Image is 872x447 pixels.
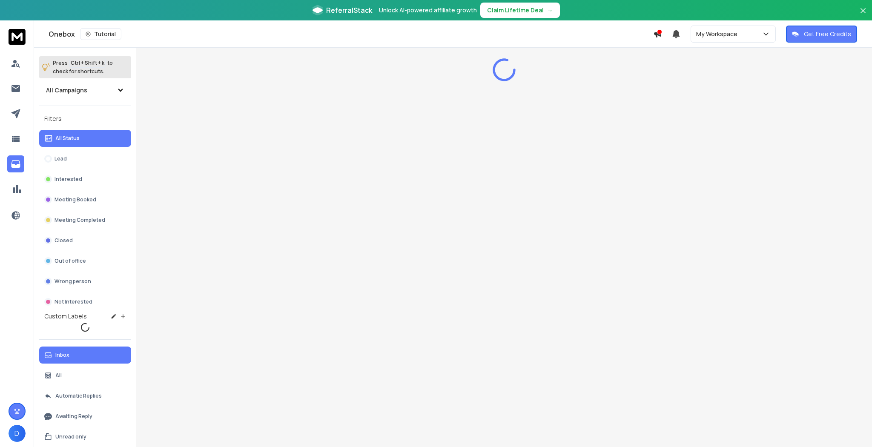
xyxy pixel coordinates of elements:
[39,82,131,99] button: All Campaigns
[39,252,131,269] button: Out of office
[379,6,477,14] p: Unlock AI-powered affiliate growth
[39,130,131,147] button: All Status
[39,232,131,249] button: Closed
[39,293,131,310] button: Not Interested
[54,196,96,203] p: Meeting Booked
[804,30,851,38] p: Get Free Credits
[54,278,91,285] p: Wrong person
[54,258,86,264] p: Out of office
[39,347,131,364] button: Inbox
[39,408,131,425] button: Awaiting Reply
[80,28,121,40] button: Tutorial
[9,425,26,442] button: D
[39,113,131,125] h3: Filters
[54,298,92,305] p: Not Interested
[55,413,92,420] p: Awaiting Reply
[480,3,560,18] button: Claim Lifetime Deal→
[54,237,73,244] p: Closed
[39,150,131,167] button: Lead
[547,6,553,14] span: →
[55,433,86,440] p: Unread only
[49,28,653,40] div: Onebox
[44,312,87,321] h3: Custom Labels
[39,191,131,208] button: Meeting Booked
[39,428,131,445] button: Unread only
[326,5,372,15] span: ReferralStack
[39,273,131,290] button: Wrong person
[53,59,113,76] p: Press to check for shortcuts.
[69,58,106,68] span: Ctrl + Shift + k
[46,86,87,95] h1: All Campaigns
[786,26,857,43] button: Get Free Credits
[696,30,741,38] p: My Workspace
[55,135,80,142] p: All Status
[858,5,869,26] button: Close banner
[39,367,131,384] button: All
[39,387,131,404] button: Automatic Replies
[54,217,105,223] p: Meeting Completed
[39,171,131,188] button: Interested
[39,212,131,229] button: Meeting Completed
[54,176,82,183] p: Interested
[54,155,67,162] p: Lead
[55,352,69,358] p: Inbox
[55,393,102,399] p: Automatic Replies
[55,372,62,379] p: All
